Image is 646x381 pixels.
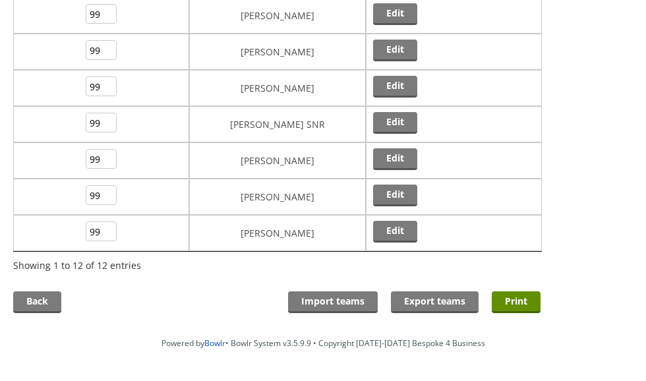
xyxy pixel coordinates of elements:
span: Powered by • Bowlr System v3.5.9.9 • Copyright [DATE]-[DATE] Bespoke 4 Business [161,337,485,349]
a: Edit [373,3,417,25]
a: Edit [373,185,417,206]
a: Edit [373,76,417,98]
td: [PERSON_NAME] [189,34,365,70]
a: Print [492,291,541,313]
a: Bowlr [204,337,225,349]
a: Edit [373,221,417,243]
td: [PERSON_NAME] [189,215,365,251]
a: Import teams [288,291,378,313]
a: Export teams [391,291,479,313]
td: [PERSON_NAME] [189,179,365,215]
a: Edit [373,148,417,170]
a: Edit [373,112,417,134]
td: [PERSON_NAME] [189,70,365,106]
div: Showing 1 to 12 of 12 entries [13,252,141,272]
a: Edit [373,40,417,61]
a: Back [13,291,61,313]
td: [PERSON_NAME] SNR [189,106,365,142]
td: [PERSON_NAME] [189,142,365,179]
